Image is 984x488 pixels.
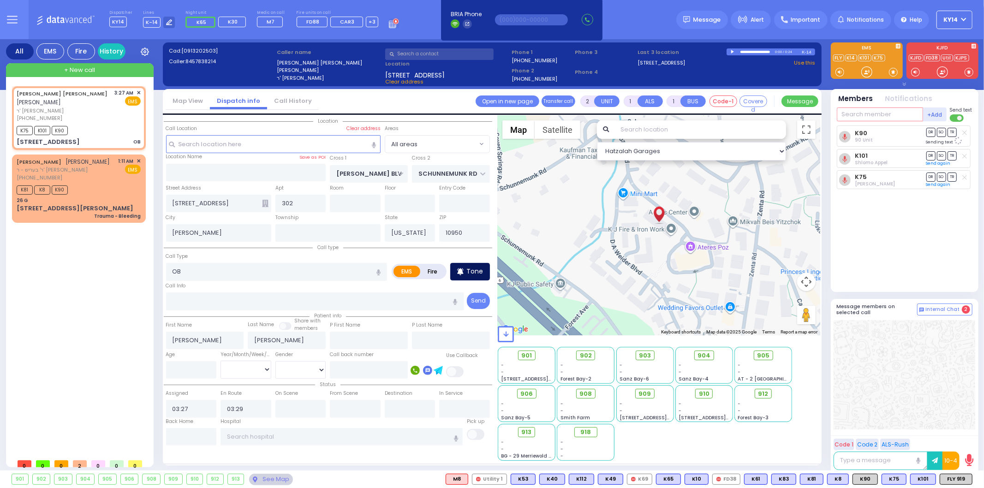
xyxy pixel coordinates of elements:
[501,439,504,446] span: -
[495,14,568,25] input: (000)000-00000
[758,389,769,399] span: 912
[18,460,31,467] span: 0
[522,428,532,437] span: 913
[36,460,50,467] span: 0
[954,54,969,61] a: KJPS
[17,158,61,166] a: [PERSON_NAME]
[77,474,95,484] div: 904
[948,151,957,160] span: TR
[500,323,531,335] img: Google
[73,460,87,467] span: 2
[923,107,947,121] button: +Add
[476,477,481,482] img: red-radio-icon.svg
[839,94,873,104] button: Members
[501,369,504,375] span: -
[133,138,141,145] div: OB
[783,47,785,57] div: /
[738,375,806,382] span: AT - 2 [GEOGRAPHIC_DATA]
[638,95,663,107] button: ALS
[757,351,769,360] span: 905
[620,400,622,407] span: -
[521,351,532,360] span: 901
[502,120,535,139] button: Show street map
[520,389,533,399] span: 906
[936,11,972,29] button: KY14
[476,95,539,107] a: Open in new page
[166,214,176,221] label: City
[638,59,686,67] a: [STREET_ADDRESS]
[385,136,477,152] span: All areas
[539,474,565,485] div: K40
[845,54,857,61] a: K14
[262,200,268,207] span: Other building occupants
[937,128,946,137] span: SO
[620,369,622,375] span: -
[685,474,709,485] div: K10
[620,407,622,414] span: -
[539,474,565,485] div: BLS
[710,95,737,107] button: Code-1
[535,120,580,139] button: Show satellite imagery
[569,474,594,485] div: K112
[6,43,34,60] div: All
[751,16,764,24] span: Alert
[165,474,182,484] div: 909
[412,321,442,329] label: P Last Name
[17,98,61,106] span: [PERSON_NAME]
[771,474,796,485] div: BLS
[948,128,957,137] span: TR
[385,184,396,192] label: Floor
[917,304,972,315] button: Internal Chat 2
[67,43,95,60] div: Fire
[34,185,50,195] span: K8
[267,18,274,25] span: M7
[467,293,490,309] button: Send
[837,304,917,315] h5: Message members on selected call
[181,47,218,54] span: [0913202503]
[52,126,68,135] span: K90
[33,474,50,484] div: 902
[940,474,972,485] div: FLY 919
[169,58,274,65] label: Caller:
[385,214,398,221] label: State
[385,60,508,68] label: Location
[855,152,868,159] a: K101
[346,125,381,132] label: Clear address
[315,381,340,388] span: Status
[128,460,142,467] span: 0
[394,266,420,277] label: EMS
[561,452,611,459] div: -
[385,125,399,132] label: Areas
[512,67,572,75] span: Phone 2
[924,54,940,61] a: FD38
[451,10,482,18] span: BRIA Phone
[716,477,721,482] img: red-radio-icon.svg
[800,474,823,485] div: BLS
[679,369,681,375] span: -
[834,439,854,450] button: Code 1
[166,153,203,161] label: Location Name
[36,43,64,60] div: EMS
[712,474,740,485] div: FD38
[169,47,274,55] label: Cad:
[143,474,160,484] div: 908
[385,390,412,397] label: Destination
[330,321,360,329] label: P First Name
[561,375,591,382] span: Forest Bay-2
[166,390,189,397] label: Assigned
[221,428,463,446] input: Search hospital
[466,267,483,276] p: Tone
[166,282,186,290] label: Call Info
[511,474,536,485] div: BLS
[580,428,591,437] span: 918
[17,166,110,174] span: ר' בעריש - ר' [PERSON_NAME]
[17,174,62,181] span: [PHONE_NUMBER]
[858,54,871,61] a: K101
[166,184,202,192] label: Street Address
[962,305,970,314] span: 2
[275,390,298,397] label: On Scene
[257,10,286,16] label: Medic on call
[948,173,957,181] span: TR
[446,352,478,359] label: Use Callback
[299,154,326,161] label: Save as POI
